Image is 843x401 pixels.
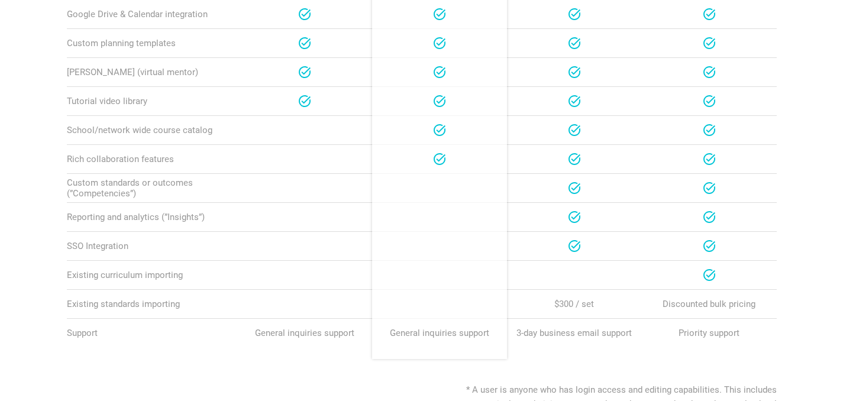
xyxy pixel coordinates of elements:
[67,67,237,77] div: [PERSON_NAME] (virtual mentor)
[649,297,770,311] p: Discounted bulk pricing
[244,326,365,340] p: General inquiries support
[514,297,635,311] p: $300 / set
[67,212,237,222] div: Reporting and analytics (”Insights”)
[67,177,237,199] div: Custom standards or outcomes (”Competencies”)
[67,241,237,251] div: SSO Integration
[67,270,237,280] div: Existing curriculum importing
[379,326,500,340] p: General inquiries support
[67,38,237,48] div: Custom planning templates
[67,328,237,338] div: Support
[514,326,635,340] p: 3-day business email support
[67,125,237,135] div: School/network wide course catalog
[649,326,770,340] p: Priority support
[67,96,237,106] div: Tutorial video library
[67,9,237,20] div: Google Drive & Calendar integration
[67,299,237,309] div: Existing standards importing
[67,154,237,164] div: Rich collaboration features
